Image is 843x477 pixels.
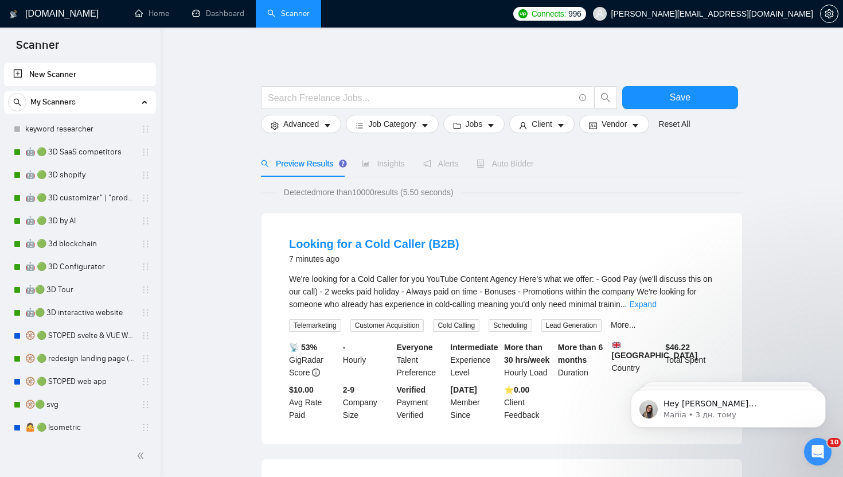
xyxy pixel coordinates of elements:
b: Verified [397,385,426,394]
span: caret-down [557,121,565,130]
b: Everyone [397,343,433,352]
button: barsJob Categorycaret-down [346,115,438,133]
b: [DATE] [450,385,477,394]
a: 🤖 🟢 3D SaaS competitors [25,141,134,164]
span: holder [141,331,150,340]
span: caret-down [323,121,331,130]
a: 🛞 🟢 redesign landing page (animat*) | 3D [25,347,134,370]
div: Total Spent [663,341,717,379]
span: Save [670,90,690,104]
span: Insights [362,159,404,168]
b: Intermediate [450,343,498,352]
span: Job Category [368,118,416,130]
div: Client Feedback [502,383,556,421]
span: Customer Acquisition [350,319,424,332]
a: 🤖 🟢 3d blockchain [25,232,134,255]
a: Expand [629,300,656,309]
div: Avg Rate Paid [287,383,341,421]
b: $10.00 [289,385,314,394]
div: Member Since [448,383,502,421]
span: Connects: [532,7,566,20]
span: holder [141,216,150,226]
a: 🤖 🟢 3D Configurator [25,255,134,278]
a: setting [820,9,838,18]
b: More than 6 months [558,343,603,364]
span: bars [356,121,364,130]
span: area-chart [362,160,370,168]
div: Experience Level [448,341,502,379]
div: Duration [556,341,610,379]
span: holder [141,148,150,157]
span: holder [141,354,150,363]
a: dashboardDashboard [192,9,244,18]
span: holder [141,170,150,180]
span: info-circle [579,94,587,102]
a: More... [611,320,636,329]
div: Hourly Load [502,341,556,379]
button: folderJobscaret-down [443,115,505,133]
div: Country [610,341,664,379]
span: notification [423,160,431,168]
span: Lead Generation [541,319,602,332]
a: 🤖🟢 3D Tour [25,278,134,301]
a: 🤖🟢 3D interactive website [25,301,134,324]
b: 2-9 [343,385,354,394]
a: 🛞 🟢 STOPED svelte & VUE Web apps PRICE++ [25,324,134,347]
span: Detected more than 10000 results (5.50 seconds) [276,186,462,199]
span: We're looking for a Cold Caller for you YouTube Content Agency Here's what we offer: - Good Pay (... [289,274,712,309]
span: search [261,160,269,168]
span: caret-down [421,121,429,130]
span: idcard [589,121,597,130]
span: Scheduling [489,319,532,332]
button: settingAdvancedcaret-down [261,115,341,133]
img: 🇬🇧 [612,341,620,349]
button: idcardVendorcaret-down [579,115,649,133]
span: user [519,121,527,130]
span: double-left [136,450,148,462]
span: user [596,10,604,18]
button: search [594,86,617,109]
span: Alerts [423,159,459,168]
a: Looking for a Cold Caller (B2B) [289,238,459,250]
a: keyword researcher [25,118,134,141]
span: holder [141,400,150,409]
span: search [595,92,616,103]
span: holder [141,308,150,317]
span: caret-down [631,121,639,130]
span: robot [477,160,485,168]
span: Cold Calling [433,319,479,332]
b: ⭐️ 0.00 [504,385,529,394]
span: holder [141,423,150,432]
b: More than 30 hrs/week [504,343,549,364]
button: userClientcaret-down [509,115,575,133]
span: holder [141,125,150,134]
span: 996 [568,7,581,20]
span: Jobs [466,118,483,130]
div: Tooltip anchor [338,158,348,169]
iframe: Intercom notifications повідомлення [614,366,843,446]
span: Preview Results [261,159,344,168]
div: GigRadar Score [287,341,341,379]
a: 🤖 🟢 3D customizer" | "product customizer" [25,187,134,210]
div: Hourly [341,341,395,379]
a: New Scanner [13,63,147,86]
div: 7 minutes ago [289,252,459,266]
span: holder [141,239,150,249]
span: holder [141,193,150,203]
a: 🤷 🟢 Isometric [25,416,134,439]
a: 🛞 🟢 STOPED web app [25,370,134,393]
a: Reset All [658,118,690,130]
a: homeHome [135,9,169,18]
input: Search Freelance Jobs... [268,91,574,105]
span: holder [141,377,150,386]
div: Company Size [341,383,395,421]
b: [GEOGRAPHIC_DATA] [612,341,698,360]
span: folder [453,121,461,130]
span: Vendor [602,118,627,130]
b: $ 46.22 [665,343,690,352]
span: Scanner [7,37,68,61]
